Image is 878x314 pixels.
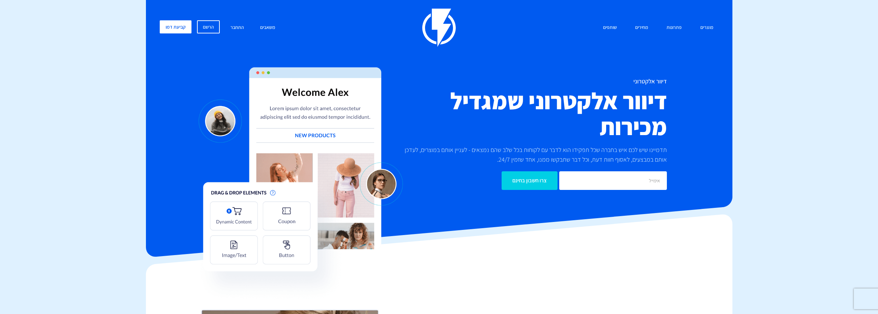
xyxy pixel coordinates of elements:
[559,171,667,190] input: אימייל
[661,20,687,35] a: פתרונות
[598,20,622,35] a: שותפים
[225,20,249,35] a: התחבר
[502,171,558,190] input: צרו חשבון בחינם
[398,78,667,85] h1: דיוור אלקטרוני
[255,20,280,35] a: משאבים
[398,88,667,140] h2: דיוור אלקטרוני שמגדיל מכירות
[398,145,667,164] p: תדמיינו שיש לכם איש בחברה שכל תפקידו הוא לדבר עם לקוחות בכל שלב שהם נמצאים - לעניין אותם במוצרים,...
[197,20,220,33] a: הרשם
[695,20,719,35] a: מוצרים
[630,20,653,35] a: מחירים
[160,20,191,33] a: קביעת דמו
